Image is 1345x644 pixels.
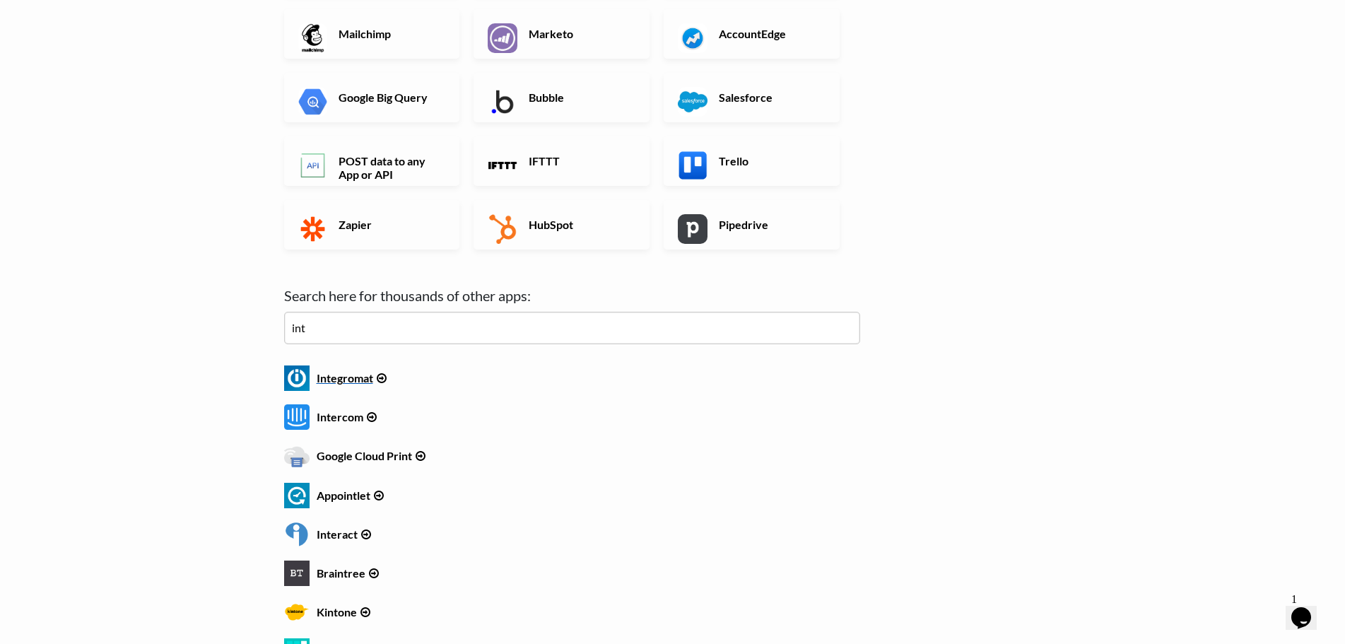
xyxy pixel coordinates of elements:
[678,87,707,117] img: Salesforce App & API
[335,154,446,181] h6: POST data to any App or API
[284,73,460,122] a: Google Big Query
[474,73,650,122] a: Bubble
[525,90,636,104] h6: Bubble
[678,151,707,180] img: Trello App & API
[664,200,840,250] a: Pipedrive
[488,214,517,244] img: HubSpot App & API
[525,27,636,40] h6: Marketo
[284,9,460,59] a: Mailchimp
[298,151,328,180] img: POST data to any App or API App & API
[335,218,446,231] h6: Zapier
[284,522,860,541] a: Interact
[298,87,328,117] img: Google Big Query App & API
[284,483,860,502] a: Appointlet
[715,90,826,104] h6: Salesforce
[284,136,460,186] a: POST data to any App or API
[284,561,310,586] img: braintree.png
[284,404,860,423] a: Intercom
[284,365,860,385] a: Integromat
[284,522,310,547] img: interact.png
[284,365,310,391] img: integromat.png
[715,218,826,231] h6: Pipedrive
[678,23,707,53] img: AccountEdge App & API
[284,599,310,625] img: kintone.png
[284,312,860,344] input: examples: zendesk, segment, zoho...
[284,561,860,580] a: Braintree
[335,27,446,40] h6: Mailchimp
[1286,587,1331,630] iframe: chat widget
[488,87,517,117] img: Bubble App & API
[678,214,707,244] img: Pipedrive App & API
[474,200,650,250] a: HubSpot
[664,136,840,186] a: Trello
[488,151,517,180] img: IFTTT App & API
[715,154,826,168] h6: Trello
[284,443,310,469] img: google_cloud_print.png
[664,73,840,122] a: Salesforce
[284,404,310,430] img: intercom.png
[284,443,860,462] a: Google Cloud Print
[525,218,636,231] h6: HubSpot
[335,90,446,104] h6: Google Big Query
[525,154,636,168] h6: IFTTT
[474,9,650,59] a: Marketo
[298,23,328,53] img: Mailchimp App & API
[284,200,460,250] a: Zapier
[664,9,840,59] a: AccountEdge
[284,599,860,619] a: Kintone
[474,136,650,186] a: IFTTT
[298,214,328,244] img: Zapier App & API
[284,483,310,508] img: appointlet.png
[488,23,517,53] img: Marketo App & API
[284,285,860,306] label: Search here for thousands of other apps:
[715,27,826,40] h6: AccountEdge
